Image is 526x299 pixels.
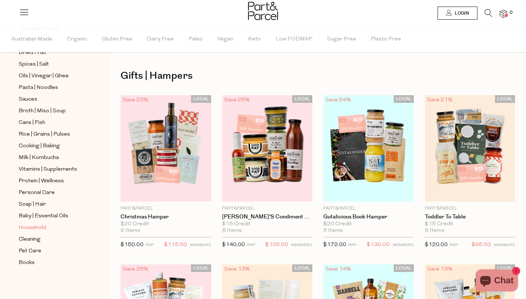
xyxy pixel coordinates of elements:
span: LOCAL [292,264,312,272]
span: $105.00 [265,240,288,250]
a: Sauces [19,95,85,104]
a: Rice | Grains | Pulses [19,130,85,139]
a: Dried Fruit [19,48,85,57]
a: Cooking | Baking [19,141,85,151]
small: MEMBERS [291,243,312,247]
div: Save 23% [121,95,150,105]
p: Part&Parcel [222,205,313,212]
div: Save 26% [121,264,150,274]
img: Part&Parcel [248,2,278,20]
p: Part&Parcel [121,205,211,212]
span: Cans | Fish [19,119,45,127]
span: Oils | Vinegar | Ghee [19,72,69,81]
a: Login [438,7,477,20]
span: Personal Care [19,189,55,197]
span: Plastic Free [371,27,401,52]
span: Baby | Essential Oils [19,212,68,221]
a: Oils | Vinegar | Ghee [19,71,85,81]
span: Australian Made [11,27,52,52]
span: Gluten Free [102,27,132,52]
div: Save 13% [425,264,455,274]
div: Save 14% [323,264,353,274]
span: Vitamins | Supplements [19,165,77,174]
span: Dairy Free [147,27,174,52]
span: Organic [67,27,87,52]
a: Pasta | Noodles [19,83,85,92]
span: 0 [508,9,514,16]
span: Books [19,259,35,267]
span: Rice | Grains | Pulses [19,130,70,139]
span: 6 Items [425,228,445,234]
a: Toddler To Table [425,214,515,220]
span: $120.00 [425,242,448,248]
div: $20 Credit [323,221,414,228]
span: Milk | Kombucha [19,154,59,162]
div: Save 21% [425,95,455,105]
div: $15 Credit [425,221,515,228]
a: Broth | Miso | Soup [19,106,85,116]
span: Soap | Hair [19,200,46,209]
span: 6 Items [323,228,343,234]
small: MEMBERS [190,243,211,247]
p: Part&Parcel [425,205,515,212]
p: Part&Parcel [323,205,414,212]
span: $115.00 [164,240,187,250]
span: Cooking | Baking [19,142,60,151]
span: LOCAL [191,95,211,103]
a: Christmas Hamper [121,214,211,220]
span: Login [453,10,469,16]
a: Gutalicious Book Hamper [323,214,414,220]
span: Protein | Wellness [19,177,64,186]
small: RRP [348,243,357,247]
span: Paleo [188,27,203,52]
a: Cleaning [19,235,85,244]
a: Spices | Salt [19,60,85,69]
small: RRP [247,243,255,247]
span: Pasta | Noodles [19,84,58,92]
a: Books [19,258,85,267]
span: Sugar Free [327,27,356,52]
span: $172.00 [323,242,346,248]
img: Christmas Hamper [121,95,211,202]
small: MEMBERS [494,243,515,247]
span: 9 Items [121,228,140,234]
span: LOCAL [191,264,211,272]
img: Toddler To Table [425,95,515,202]
span: LOCAL [495,264,515,272]
a: [PERSON_NAME]'s Condiment Hamper [222,214,313,220]
a: Pet Care [19,246,85,256]
a: 0 [500,10,507,18]
span: $95.00 [472,240,491,250]
span: Broth | Miso | Soup [19,107,66,116]
div: Save 13% [222,264,252,274]
span: Cleaning [19,235,41,244]
a: Cans | Fish [19,118,85,127]
img: Gutalicious Book Hamper [323,95,414,202]
span: $140.00 [222,242,245,248]
small: RRP [145,243,154,247]
h1: Gifts | Hampers [121,67,515,84]
span: Dried Fruit [19,48,46,57]
span: Pet Care [19,247,41,256]
span: Keto [248,27,261,52]
div: $20 Credit [121,221,211,228]
span: LOCAL [495,95,515,103]
span: Spices | Salt [19,60,49,69]
span: Sauces [19,95,37,104]
a: Milk | Kombucha [19,153,85,162]
span: LOCAL [394,264,414,272]
small: RRP [450,243,458,247]
small: MEMBERS [393,243,414,247]
span: LOCAL [292,95,312,103]
a: Protein | Wellness [19,176,85,186]
a: Baby | Essential Oils [19,211,85,221]
a: Household [19,223,85,232]
span: LOCAL [394,95,414,103]
span: 8 Items [222,228,242,234]
div: Save 25% [222,95,252,105]
a: Vitamins | Supplements [19,165,85,174]
a: Soap | Hair [19,200,85,209]
span: Household [19,224,46,232]
span: $130.00 [367,240,390,250]
span: $150.00 [121,242,144,248]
